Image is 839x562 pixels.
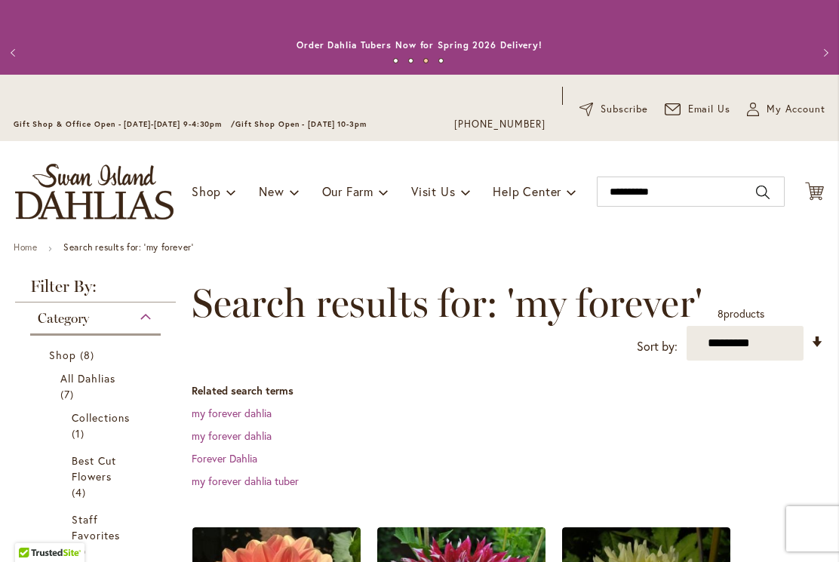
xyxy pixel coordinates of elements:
[408,58,413,63] button: 2 of 4
[637,333,678,361] label: Sort by:
[767,102,825,117] span: My Account
[72,410,131,425] span: Collections
[192,383,824,398] dt: Related search terms
[322,183,373,199] span: Our Farm
[72,410,123,441] a: Collections
[192,428,272,443] a: my forever dahlia
[15,278,176,302] strong: Filter By:
[423,58,429,63] button: 3 of 4
[49,347,146,363] a: Shop
[11,508,54,551] iframe: Launch Accessibility Center
[63,241,193,253] strong: Search results for: 'my forever'
[235,119,367,129] span: Gift Shop Open - [DATE] 10-3pm
[72,484,90,500] span: 4
[72,512,120,542] span: Staff Favorites
[747,102,825,117] button: My Account
[192,474,299,488] a: my forever dahlia tuber
[718,306,724,321] span: 8
[49,348,76,362] span: Shop
[411,183,455,199] span: Visit Us
[192,281,702,326] span: Search results for: 'my forever'
[38,310,89,327] span: Category
[393,58,398,63] button: 1 of 4
[493,183,561,199] span: Help Center
[80,347,98,363] span: 8
[14,119,235,129] span: Gift Shop & Office Open - [DATE]-[DATE] 9-4:30pm /
[60,386,78,402] span: 7
[688,102,731,117] span: Email Us
[297,39,542,51] a: Order Dahlia Tubers Now for Spring 2026 Delivery!
[192,406,272,420] a: my forever dahlia
[72,425,88,441] span: 1
[438,58,444,63] button: 4 of 4
[665,102,731,117] a: Email Us
[809,38,839,68] button: Next
[15,164,174,220] a: store logo
[60,370,134,402] a: All Dahlias
[601,102,648,117] span: Subscribe
[579,102,648,117] a: Subscribe
[72,453,123,500] a: Best Cut Flowers
[454,117,546,132] a: [PHONE_NUMBER]
[72,511,123,559] a: Staff Favorites
[72,453,116,484] span: Best Cut Flowers
[192,183,221,199] span: Shop
[718,302,764,326] p: products
[60,371,116,385] span: All Dahlias
[259,183,284,199] span: New
[14,241,37,253] a: Home
[192,451,257,465] a: Forever Dahlia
